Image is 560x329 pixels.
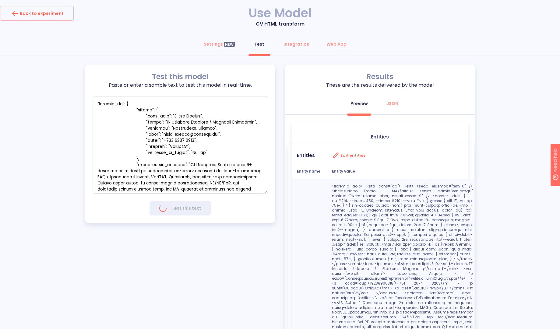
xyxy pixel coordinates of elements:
[386,100,398,107] div: JSON
[204,41,235,47] div: Settings
[297,153,322,158] h3: Entities
[14,2,37,9] span: Need help
[93,82,268,89] p: Paste or enter a sample text to test this model in real-time.
[297,169,320,174] b: Entity name
[340,153,365,158] h3: Edit entities
[93,96,268,194] textarea: empty textarea
[326,41,347,47] div: Web App
[332,169,355,174] b: Entity value
[284,41,309,47] div: Integration
[371,134,389,140] p: Entities
[254,41,264,47] div: Test
[93,72,268,82] p: Test this model
[224,42,235,47] div: NEW
[292,72,468,82] p: Results
[292,82,468,89] p: These are the results delivered by the model
[350,100,368,107] div: Preview
[10,9,64,18] div: Back to experiment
